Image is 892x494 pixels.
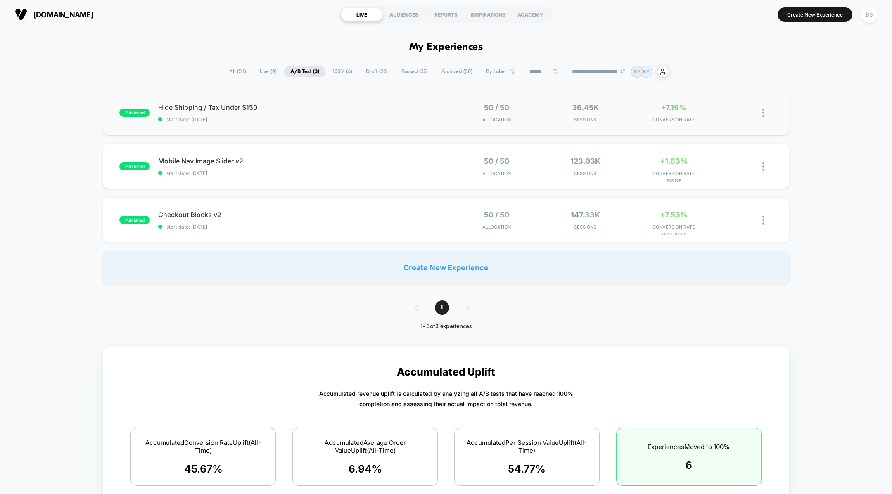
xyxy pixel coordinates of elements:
[543,170,627,176] span: Sessions
[425,8,467,21] div: REPORTS
[254,66,283,77] span: Live ( 9 )
[15,8,27,21] img: Visually logo
[341,8,383,21] div: LIVE
[465,439,589,454] span: Accumulated Per Session Value Uplift (All-Time)
[397,366,495,378] p: Accumulated Uplift
[119,162,150,170] span: published
[632,178,716,182] span: for Top
[484,210,509,219] span: 50 / 50
[632,170,716,176] span: CONVERSION RATE
[303,439,427,454] span: Accumulated Average Order Value Uplift (All-Time)
[141,439,265,454] span: Accumulated Conversion Rate Uplift (All-Time)
[859,6,880,23] button: BS
[632,232,716,236] span: for Blocks B
[327,66,358,77] span: 100% ( 6 )
[482,224,511,230] span: Allocation
[349,463,382,475] span: 6.94 %
[119,109,150,117] span: published
[406,323,486,330] div: 1 - 3 of 3 experiences
[861,7,877,23] div: BS
[762,216,764,225] img: close
[543,224,627,230] span: Sessions
[102,251,789,284] div: Create New Experience
[660,157,688,165] span: +1.63%
[484,157,509,165] span: 50 / 50
[158,210,446,219] span: Checkout Blocks v2
[571,210,600,219] span: 147.33k
[467,8,509,21] div: INSPIRATIONS
[778,7,852,22] button: Create New Experience
[648,443,730,451] span: Experiences Moved to 100%
[33,10,93,19] span: [DOMAIN_NAME]
[508,463,546,475] span: 54.77 %
[762,162,764,171] img: close
[435,300,449,315] span: 1
[119,216,150,224] span: published
[12,8,96,21] button: [DOMAIN_NAME]
[223,66,252,77] span: All ( 54 )
[509,8,551,21] div: ACADEMY
[660,210,688,219] span: +7.53%
[643,69,650,75] p: BS
[686,459,692,471] span: 6
[482,117,511,123] span: Allocation
[158,170,446,176] span: start date: [DATE]
[632,224,716,230] span: CONVERSION RATE
[634,69,641,75] p: BS
[383,8,425,21] div: AUDIENCES
[158,224,446,230] span: start date: [DATE]
[762,109,764,117] img: close
[409,41,483,53] h1: My Experiences
[620,69,625,74] img: end
[435,66,479,77] span: Archived ( 50 )
[395,66,434,77] span: Paused ( 25 )
[661,103,686,112] span: +7.19%
[572,103,599,112] span: 36.45k
[632,117,716,123] span: CONVERSION RATE
[543,117,627,123] span: Sessions
[319,388,573,409] p: Accumulated revenue uplift is calculated by analyzing all A/B tests that have reached 100% comple...
[184,463,223,475] span: 45.67 %
[360,66,394,77] span: Draft ( 20 )
[570,157,600,165] span: 123.03k
[484,103,509,112] span: 50 / 50
[158,103,446,111] span: Hide Shipping / Tax Under $150
[158,157,446,165] span: Mobile Nav Image Slider v2
[486,69,506,75] span: By Label
[284,66,325,77] span: A/B Test ( 3 )
[158,116,446,123] span: start date: [DATE]
[482,170,511,176] span: Allocation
